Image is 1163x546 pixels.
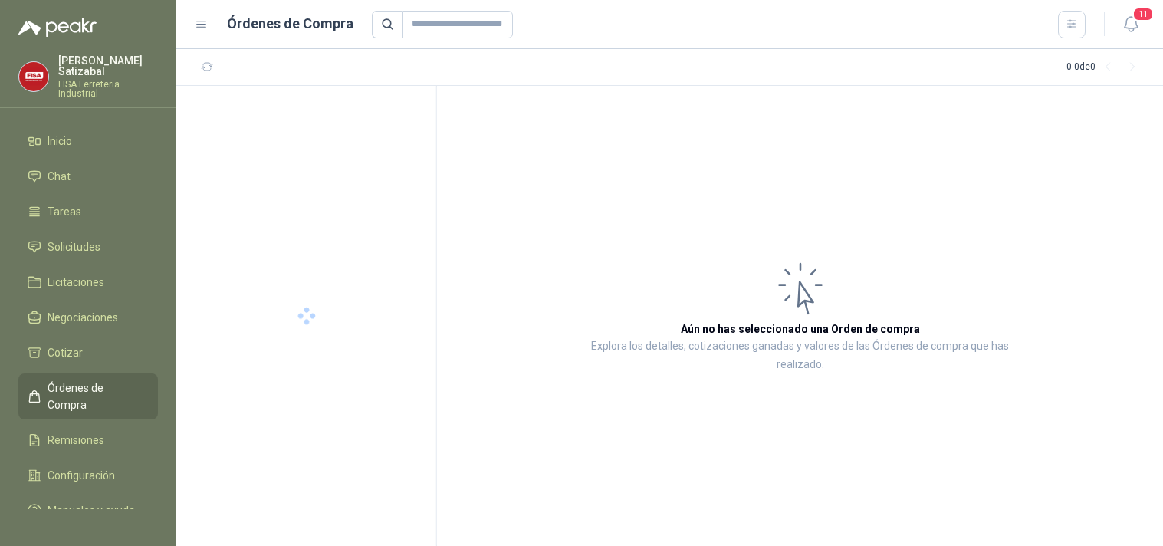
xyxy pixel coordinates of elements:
span: Solicitudes [48,238,100,255]
span: Manuales y ayuda [48,502,135,519]
img: Logo peakr [18,18,97,37]
span: Cotizar [48,344,83,361]
span: Licitaciones [48,274,104,291]
span: Remisiones [48,432,104,449]
img: Company Logo [19,62,48,91]
a: Licitaciones [18,268,158,297]
a: Solicitudes [18,232,158,261]
a: Configuración [18,461,158,490]
a: Órdenes de Compra [18,373,158,419]
div: 0 - 0 de 0 [1066,55,1145,80]
p: [PERSON_NAME] Satizabal [58,55,158,77]
span: 11 [1132,7,1154,21]
span: Tareas [48,203,81,220]
h3: Aún no has seleccionado una Orden de compra [681,321,920,337]
p: Explora los detalles, cotizaciones ganadas y valores de las Órdenes de compra que has realizado. [590,337,1010,374]
a: Tareas [18,197,158,226]
span: Chat [48,168,71,185]
a: Remisiones [18,426,158,455]
button: 11 [1117,11,1145,38]
span: Órdenes de Compra [48,380,143,413]
a: Cotizar [18,338,158,367]
span: Configuración [48,467,115,484]
span: Inicio [48,133,72,150]
h1: Órdenes de Compra [227,13,353,35]
a: Manuales y ayuda [18,496,158,525]
a: Negociaciones [18,303,158,332]
a: Chat [18,162,158,191]
p: FISA Ferreteria Industrial [58,80,158,98]
span: Negociaciones [48,309,118,326]
a: Inicio [18,127,158,156]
